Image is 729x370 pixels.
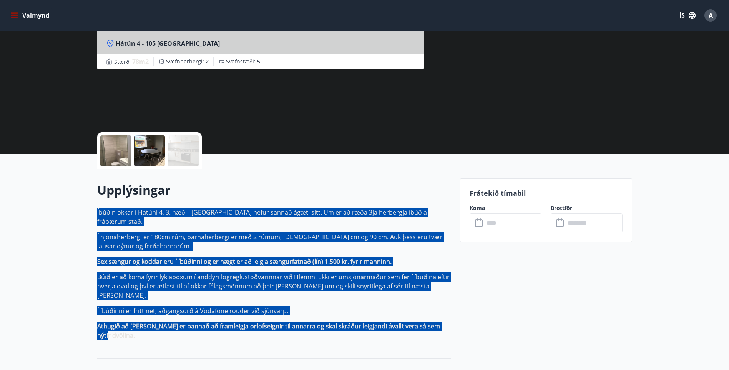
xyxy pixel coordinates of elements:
p: +1 Myndir [170,147,196,155]
span: 78 m2 [132,57,149,66]
label: Koma [470,204,541,212]
span: Svefnherbergi : [166,58,209,65]
span: A [709,11,713,20]
span: Stærð : [114,57,149,66]
button: menu [9,8,53,22]
p: Frátekið tímabil [470,188,623,198]
span: Svefnstæði : [226,58,260,65]
strong: Sex sængur og koddar eru í íbúðinni og er hægt er að leigja sængurfatnað (lín) 1.500 kr. fyrir ma... [97,257,392,266]
p: Í hjónaherbergi er 180cm rúm, barnaherbergi er með 2 rúmum, [DEMOGRAPHIC_DATA] cm og 90 cm. Auk þ... [97,232,451,251]
button: ÍS [675,8,700,22]
strong: Athugið að [PERSON_NAME] er bannað að framleigja orlofseignir til annarra og skal skráður leigjan... [97,322,440,340]
span: Hátún 4 - 105 [GEOGRAPHIC_DATA] [116,39,220,48]
p: Í íbúðinni er frítt net, aðgangsorð á Vodafone rouder við sjónvarp. [97,306,451,315]
span: 5 [257,58,260,65]
p: Íbúðin okkar í Hátúni 4, 3. hæð, í [GEOGRAPHIC_DATA] hefur sannað ágæti sitt. Um er að ræða 3ja h... [97,208,451,226]
label: Brottför [551,204,623,212]
h2: Upplýsingar [97,182,451,198]
p: Búið er að koma fyrir lyklaboxum í anddyri lögreglustöðvarinnar við Hlemm. Ekki er umsjónarmaður ... [97,272,451,300]
span: 2 [206,58,209,65]
button: A [701,6,720,25]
